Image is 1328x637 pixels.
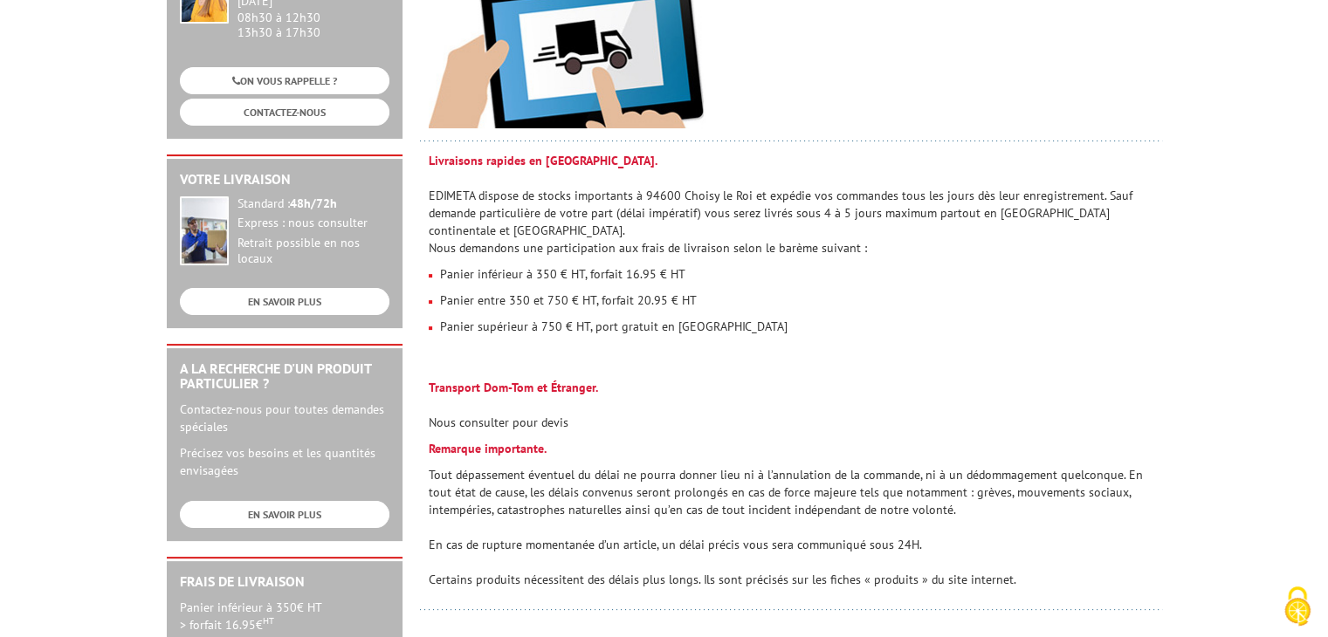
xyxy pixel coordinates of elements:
p: EDIMETA dispose de stocks importants à 94600 Choisy le Roi et expédie vos commandes tous les jour... [429,152,1153,257]
p: Précisez vos besoins et les quantités envisagées [180,444,389,479]
a: EN SAVOIR PLUS [180,501,389,528]
a: CONTACTEZ-NOUS [180,99,389,126]
img: Cookies (fenêtre modale) [1276,585,1319,628]
img: widget-livraison.jpg [180,196,229,265]
div: Retrait possible en nos locaux [237,236,389,267]
p: Contactez-nous pour toutes demandes spéciales [180,401,389,435]
h2: Votre livraison [180,172,389,188]
p: Panier entre 350 et 750 € HT, forfait 20.95 € HT [429,291,1153,309]
strong: 48h/72h [290,195,337,211]
p: Panier inférieur à 350 € HT, forfait 16.95 € HT [429,265,1153,283]
a: ON VOUS RAPPELLE ? [180,67,389,94]
strong: Livraisons rapides en [GEOGRAPHIC_DATA]. [429,153,657,168]
div: Express : nous consulter [237,216,389,231]
strong: Transport Dom-Tom et Étranger. [429,380,598,395]
h2: Frais de Livraison [180,574,389,590]
p: Panier inférieur à 350€ HT [180,599,389,634]
a: EN SAVOIR PLUS [180,288,389,315]
p: Tout dépassement éventuel du délai ne pourra donner lieu ni à l’annulation de la commande, ni à u... [429,466,1153,588]
button: Cookies (fenêtre modale) [1267,578,1328,637]
strong: Remarque importante. [429,441,547,456]
img: puce_rouge.gif [429,298,440,305]
p: Panier supérieur à 750 € HT, port gratuit en [GEOGRAPHIC_DATA] [429,318,1153,335]
div: Standard : [237,196,389,212]
sup: HT [263,614,274,627]
img: puce_rouge.gif [429,325,440,332]
span: > forfait 16.95€ [180,617,274,633]
h2: A la recherche d'un produit particulier ? [180,361,389,392]
img: puce_rouge.gif [429,272,440,279]
p: Nous consulter pour devis [429,379,1153,431]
